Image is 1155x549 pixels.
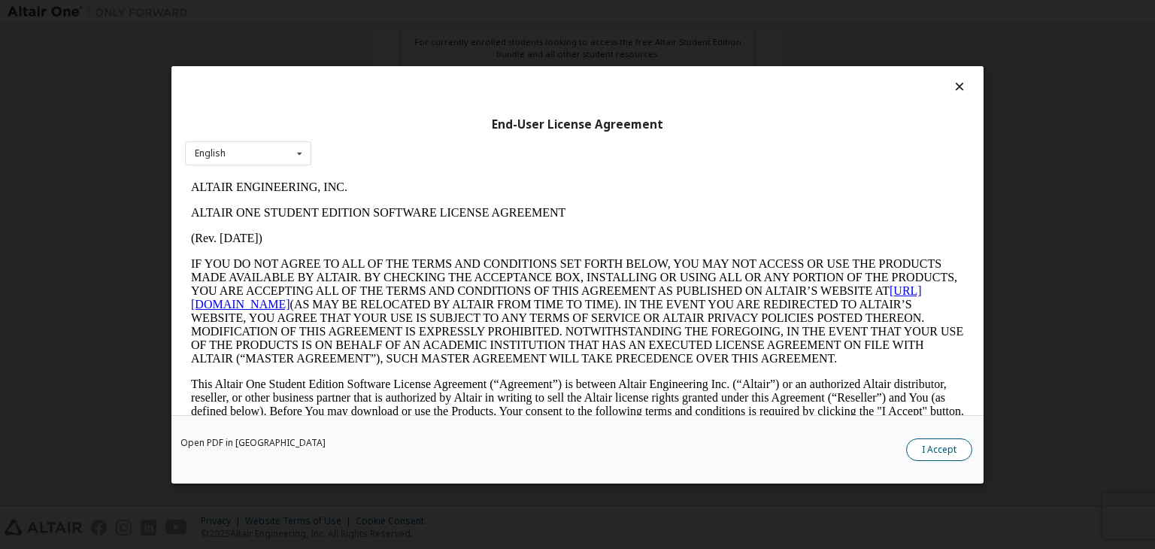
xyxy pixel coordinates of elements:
a: [URL][DOMAIN_NAME] [6,110,737,136]
p: ALTAIR ENGINEERING, INC. [6,6,779,20]
a: Open PDF in [GEOGRAPHIC_DATA] [180,438,326,447]
p: ALTAIR ONE STUDENT EDITION SOFTWARE LICENSE AGREEMENT [6,32,779,45]
button: I Accept [906,438,972,461]
p: IF YOU DO NOT AGREE TO ALL OF THE TERMS AND CONDITIONS SET FORTH BELOW, YOU MAY NOT ACCESS OR USE... [6,83,779,191]
div: English [195,149,226,158]
p: This Altair One Student Edition Software License Agreement (“Agreement”) is between Altair Engine... [6,203,779,257]
div: End-User License Agreement [185,117,970,132]
p: (Rev. [DATE]) [6,57,779,71]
